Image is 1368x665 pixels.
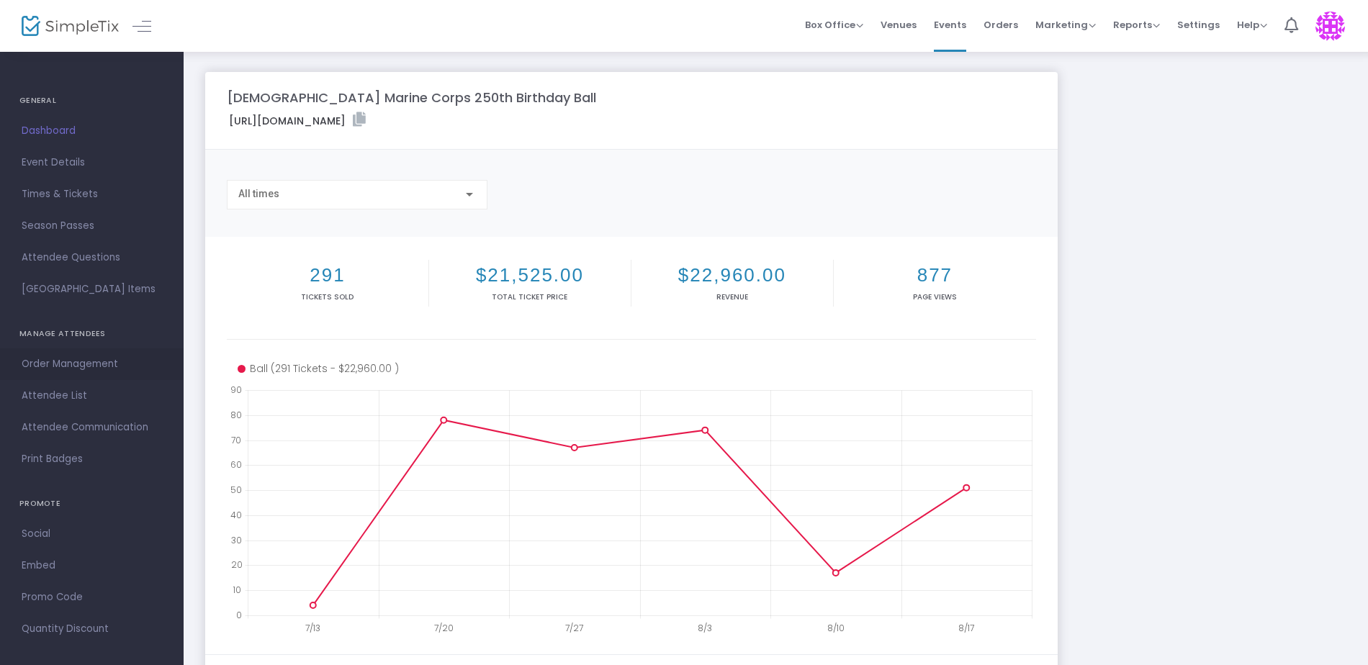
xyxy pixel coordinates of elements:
h4: GENERAL [19,86,164,115]
span: Attendee Communication [22,418,162,437]
text: 20 [231,558,243,571]
text: 8/17 [958,622,974,634]
span: Embed [22,556,162,575]
h4: MANAGE ATTENDEES [19,320,164,348]
span: [GEOGRAPHIC_DATA] Items [22,280,162,299]
span: All times [238,188,279,199]
p: Tickets sold [230,291,426,302]
text: 90 [230,384,242,396]
span: Venues [881,6,917,43]
m-panel-title: [DEMOGRAPHIC_DATA] Marine Corps 250th Birthday Ball [227,88,596,107]
text: 7/20 [434,622,454,634]
text: 40 [230,508,242,520]
span: Event Details [22,153,162,172]
label: [URL][DOMAIN_NAME] [229,112,366,129]
span: Marketing [1035,18,1096,32]
span: Order Management [22,355,162,374]
span: Promo Code [22,588,162,607]
span: Events [934,6,966,43]
text: 80 [230,408,242,420]
span: Attendee Questions [22,248,162,267]
span: Orders [984,6,1018,43]
text: 7/13 [305,622,320,634]
text: 8/10 [827,622,845,634]
text: 10 [233,584,241,596]
text: 30 [231,533,242,546]
span: Quantity Discount [22,620,162,638]
text: 0 [236,609,242,621]
text: 60 [230,458,242,471]
text: 50 [230,484,242,496]
span: Dashboard [22,122,162,140]
p: Total Ticket Price [432,291,628,302]
span: Box Office [805,18,863,32]
p: Page Views [837,291,1033,302]
h2: 877 [837,264,1033,286]
h4: PROMOTE [19,489,164,518]
p: Revenue [634,291,830,302]
text: 7/27 [565,622,583,634]
span: Settings [1177,6,1220,43]
text: 70 [231,433,241,445]
span: Attendee List [22,386,162,405]
span: Print Badges [22,450,162,469]
h2: $22,960.00 [634,264,830,286]
h2: $21,525.00 [432,264,628,286]
text: 8/3 [698,622,712,634]
span: Times & Tickets [22,185,162,204]
span: Season Passes [22,217,162,235]
span: Social [22,525,162,543]
span: Help [1237,18,1267,32]
h2: 291 [230,264,426,286]
span: Reports [1113,18,1160,32]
